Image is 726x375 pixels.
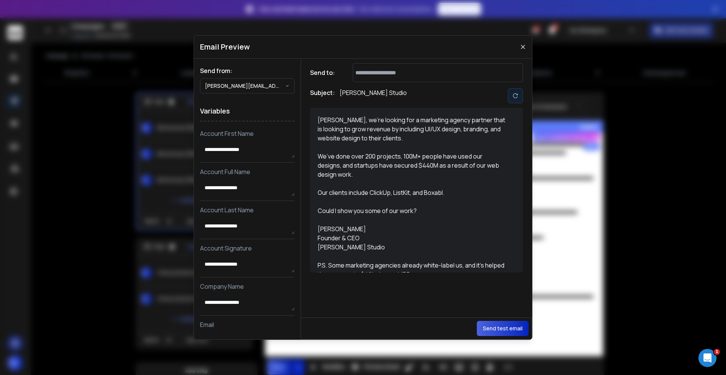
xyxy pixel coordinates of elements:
p: [PERSON_NAME] Studio [340,88,407,103]
button: Send test email [477,321,529,336]
span: 1 [714,349,720,355]
h1: Email Preview [200,42,250,52]
h1: Variables [200,101,295,121]
p: Account Last Name [200,205,295,215]
div: [PERSON_NAME], we’re looking for a marketing agency partner that is looking to grow revenue by in... [318,115,507,265]
p: Account Full Name [200,167,295,176]
p: Company Name [200,282,295,291]
iframe: Intercom live chat [698,349,717,367]
p: Account Signature [200,244,295,253]
h1: Subject: [310,88,335,103]
p: [PERSON_NAME][EMAIL_ADDRESS][DOMAIN_NAME] [205,82,285,90]
h1: Send to: [310,68,340,77]
p: Account First Name [200,129,295,138]
p: Email [200,320,295,329]
h1: Send from: [200,66,295,75]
